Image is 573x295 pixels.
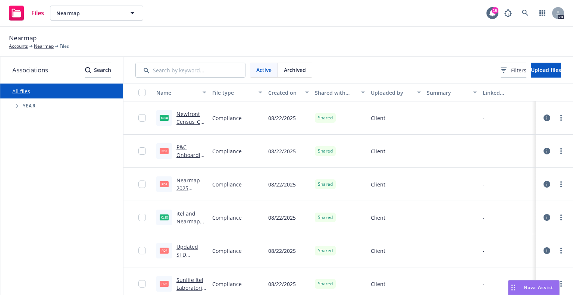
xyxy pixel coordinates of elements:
[368,84,424,101] button: Uploaded by
[212,181,242,188] span: Compliance
[85,63,111,78] button: SearchSearch
[256,66,272,74] span: Active
[12,65,48,75] span: Associations
[483,89,533,97] div: Linked associations
[138,89,146,96] input: Select all
[212,89,254,97] div: File type
[268,247,296,255] span: 08/22/2025
[212,214,242,222] span: Compliance
[371,181,385,188] span: Client
[557,147,566,156] a: more
[318,114,333,121] span: Shared
[176,144,205,190] a: P&C Onboarding Presentation US FY25 _[87].pdf
[176,210,204,256] a: itel and Nearmap HR Integration Scorecard (1).xlsx
[318,181,333,188] span: Shared
[138,147,146,155] input: Toggle Row Selected
[212,114,242,122] span: Compliance
[508,280,560,295] button: Nova Assist
[483,114,485,122] div: -
[265,84,312,101] button: Created on
[501,63,526,78] button: Filters
[535,6,550,21] a: Switch app
[212,280,242,288] span: Compliance
[176,110,204,141] a: Newfront Census_Consolidated.xlsx
[371,147,385,155] span: Client
[212,147,242,155] span: Compliance
[138,181,146,188] input: Toggle Row Selected
[518,6,533,21] a: Search
[312,84,368,101] button: Shared with client
[480,84,536,101] button: Linked associations
[427,89,469,97] div: Summary
[9,43,28,50] a: Accounts
[371,214,385,222] span: Client
[531,63,561,78] button: Upload files
[160,248,169,253] span: pdf
[0,98,123,113] div: Tree Example
[138,214,146,221] input: Toggle Row Selected
[318,247,333,254] span: Shared
[160,281,169,286] span: pdf
[12,88,30,95] a: All files
[176,177,201,207] a: Nearmap 2025 Benefits Guide.pdf
[371,280,385,288] span: Client
[268,280,296,288] span: 08/22/2025
[557,246,566,255] a: more
[371,247,385,255] span: Client
[160,214,169,220] span: xlsx
[23,104,36,108] span: Year
[557,279,566,288] a: more
[160,181,169,187] span: pdf
[50,6,143,21] button: Nearmap
[483,247,485,255] div: -
[268,147,296,155] span: 08/22/2025
[268,214,296,222] span: 08/22/2025
[315,89,357,97] div: Shared with client
[160,115,169,120] span: xlsx
[557,113,566,122] a: more
[508,280,518,295] div: Drag to move
[268,114,296,122] span: 08/22/2025
[501,6,516,21] a: Report a Bug
[85,63,111,77] div: Search
[268,181,296,188] span: 08/22/2025
[156,89,198,97] div: Name
[160,148,169,154] span: pdf
[176,243,205,266] a: Updated STD booklet.pdf
[268,89,301,97] div: Created on
[531,66,561,73] span: Upload files
[138,247,146,254] input: Toggle Row Selected
[318,148,333,154] span: Shared
[318,280,333,287] span: Shared
[284,66,306,74] span: Archived
[31,10,44,16] span: Files
[492,7,498,14] div: 16
[483,214,485,222] div: -
[6,3,47,23] a: Files
[212,247,242,255] span: Compliance
[56,9,121,17] span: Nearmap
[9,33,37,43] span: Nearmap
[424,84,480,101] button: Summary
[138,280,146,288] input: Toggle Row Selected
[318,214,333,221] span: Shared
[557,180,566,189] a: more
[138,114,146,122] input: Toggle Row Selected
[501,66,526,74] span: Filters
[209,84,265,101] button: File type
[135,63,245,78] input: Search by keyword...
[511,66,526,74] span: Filters
[524,284,553,291] span: Nova Assist
[483,181,485,188] div: -
[557,213,566,222] a: more
[371,89,413,97] div: Uploaded by
[371,114,385,122] span: Client
[85,67,91,73] svg: Search
[60,43,69,50] span: Files
[34,43,54,50] a: Nearmap
[483,280,485,288] div: -
[153,84,209,101] button: Name
[483,147,485,155] div: -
